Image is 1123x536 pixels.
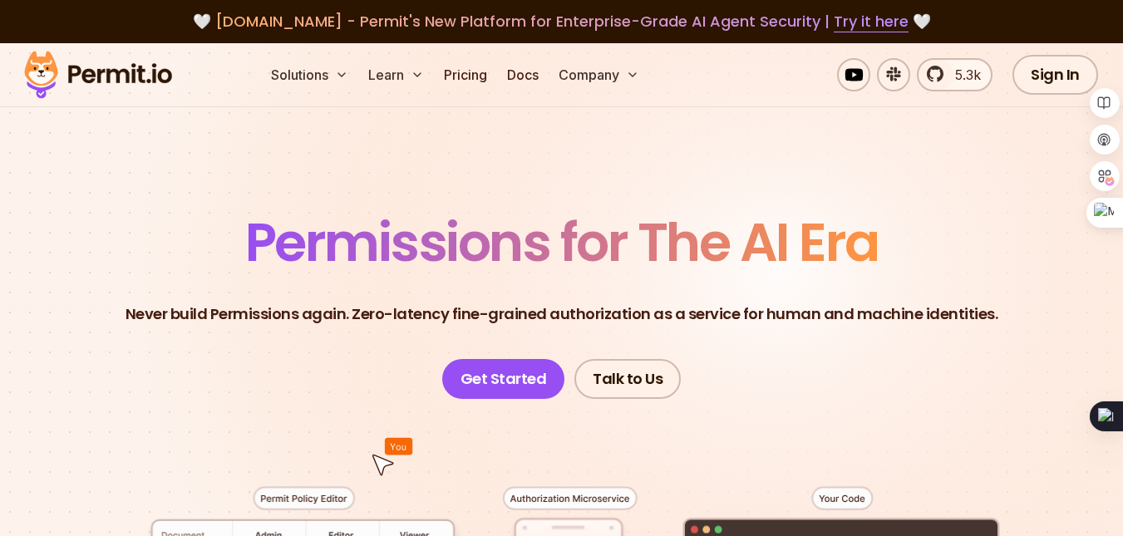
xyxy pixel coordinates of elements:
[945,65,981,85] span: 5.3k
[1012,55,1098,95] a: Sign In
[264,58,355,91] button: Solutions
[215,11,909,32] span: [DOMAIN_NAME] - Permit's New Platform for Enterprise-Grade AI Agent Security |
[245,205,879,279] span: Permissions for The AI Era
[442,359,565,399] a: Get Started
[437,58,494,91] a: Pricing
[574,359,681,399] a: Talk to Us
[17,47,180,103] img: Permit logo
[126,302,998,326] p: Never build Permissions again. Zero-latency fine-grained authorization as a service for human and...
[500,58,545,91] a: Docs
[552,58,646,91] button: Company
[917,58,992,91] a: 5.3k
[40,10,1083,33] div: 🤍 🤍
[834,11,909,32] a: Try it here
[362,58,431,91] button: Learn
